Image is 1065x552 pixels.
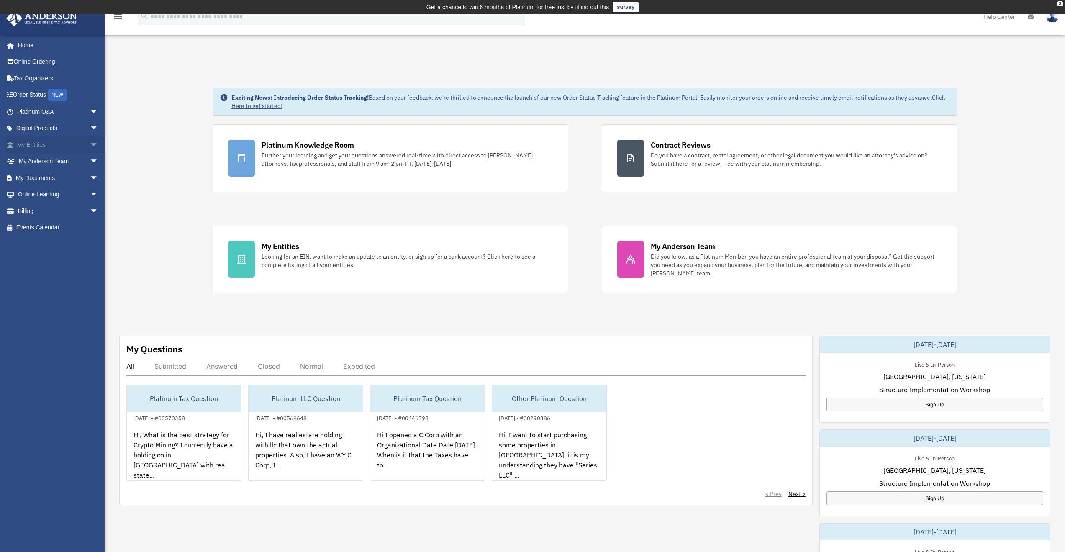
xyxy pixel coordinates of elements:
[6,203,111,219] a: Billingarrow_drop_down
[820,430,1050,447] div: [DATE]-[DATE]
[492,385,607,481] a: Other Platinum Question[DATE] - #00290386Hi, I want to start purchasing some properties in [GEOGR...
[262,241,299,252] div: My Entities
[262,140,354,150] div: Platinum Knowledge Room
[6,219,111,236] a: Events Calendar
[6,70,111,87] a: Tax Organizers
[6,136,111,153] a: My Entitiesarrow_drop_down
[370,385,485,412] div: Platinum Tax Question
[602,124,957,192] a: Contract Reviews Do you have a contract, rental agreement, or other legal document you would like...
[90,186,107,203] span: arrow_drop_down
[1057,1,1063,6] div: close
[883,465,986,475] span: [GEOGRAPHIC_DATA], [US_STATE]
[879,385,990,395] span: Structure Implementation Workshop
[258,362,280,370] div: Closed
[883,372,986,382] span: [GEOGRAPHIC_DATA], [US_STATE]
[6,103,111,120] a: Platinum Q&Aarrow_drop_down
[90,103,107,121] span: arrow_drop_down
[820,336,1050,353] div: [DATE]-[DATE]
[126,385,241,481] a: Platinum Tax Question[DATE] - #00570358Hi, What is the best strategy for Crypto Mining? I current...
[249,413,313,422] div: [DATE] - #00569648
[426,2,609,12] div: Get a chance to win 6 months of Platinum for free just by filling out this
[126,343,182,355] div: My Questions
[826,491,1043,505] a: Sign Up
[908,453,961,462] div: Live & In-Person
[126,362,134,370] div: All
[908,359,961,368] div: Live & In-Person
[6,120,111,137] a: Digital Productsarrow_drop_down
[154,362,186,370] div: Submitted
[248,385,363,481] a: Platinum LLC Question[DATE] - #00569648Hi, I have real estate holding with llc that own the actua...
[492,413,557,422] div: [DATE] - #00290386
[651,140,711,150] div: Contract Reviews
[262,151,553,168] div: Further your learning and get your questions answered real-time with direct access to [PERSON_NAM...
[651,241,715,252] div: My Anderson Team
[249,385,363,412] div: Platinum LLC Question
[826,398,1043,411] a: Sign Up
[213,226,568,293] a: My Entities Looking for an EIN, want to make an update to an entity, or sign up for a bank accoun...
[6,37,107,54] a: Home
[262,252,553,269] div: Looking for an EIN, want to make an update to an entity, or sign up for a bank account? Click her...
[140,11,149,21] i: search
[90,136,107,154] span: arrow_drop_down
[231,94,945,110] a: Click Here to get started!
[492,423,606,488] div: Hi, I want to start purchasing some properties in [GEOGRAPHIC_DATA]. it is my understanding they ...
[4,10,80,26] img: Anderson Advisors Platinum Portal
[820,524,1050,540] div: [DATE]-[DATE]
[343,362,375,370] div: Expedited
[48,89,67,101] div: NEW
[127,413,192,422] div: [DATE] - #00570358
[231,93,950,110] div: Based on your feedback, we're thrilled to announce the launch of our new Order Status Tracking fe...
[370,385,485,481] a: Platinum Tax Question[DATE] - #00446398Hi I opened a C Corp with an Organizational Date Date [DAT...
[90,203,107,220] span: arrow_drop_down
[206,362,238,370] div: Answered
[6,54,111,70] a: Online Ordering
[370,413,435,422] div: [DATE] - #00446398
[492,385,606,412] div: Other Platinum Question
[651,252,942,277] div: Did you know, as a Platinum Member, you have an entire professional team at your disposal? Get th...
[300,362,323,370] div: Normal
[879,478,990,488] span: Structure Implementation Workshop
[613,2,639,12] a: survey
[90,120,107,137] span: arrow_drop_down
[6,87,111,104] a: Order StatusNEW
[6,169,111,186] a: My Documentsarrow_drop_down
[127,385,241,412] div: Platinum Tax Question
[231,94,369,101] strong: Exciting News: Introducing Order Status Tracking!
[90,153,107,170] span: arrow_drop_down
[127,423,241,488] div: Hi, What is the best strategy for Crypto Mining? I currently have a holding co in [GEOGRAPHIC_DAT...
[249,423,363,488] div: Hi, I have real estate holding with llc that own the actual properties. Also, I have an WY C Corp...
[113,12,123,22] i: menu
[213,124,568,192] a: Platinum Knowledge Room Further your learning and get your questions answered real-time with dire...
[651,151,942,168] div: Do you have a contract, rental agreement, or other legal document you would like an attorney's ad...
[602,226,957,293] a: My Anderson Team Did you know, as a Platinum Member, you have an entire professional team at your...
[788,490,806,498] a: Next >
[90,169,107,187] span: arrow_drop_down
[1046,10,1059,23] img: User Pic
[6,186,111,203] a: Online Learningarrow_drop_down
[370,423,485,488] div: Hi I opened a C Corp with an Organizational Date Date [DATE]. When is it that the Taxes have to...
[113,15,123,22] a: menu
[6,153,111,170] a: My Anderson Teamarrow_drop_down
